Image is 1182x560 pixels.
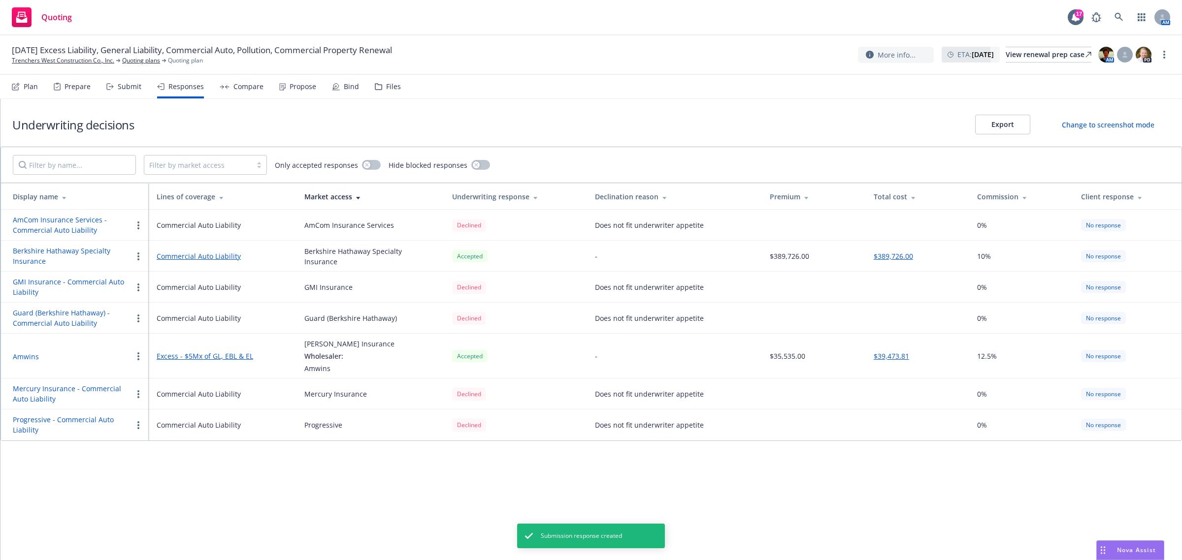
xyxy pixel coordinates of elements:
[595,351,597,361] div: -
[452,250,488,262] div: Accepted
[452,419,486,431] div: Declined
[1136,47,1151,62] img: photo
[157,351,289,361] a: Excess - $5Mx of GL, EBL & EL
[878,50,916,60] span: More info...
[157,220,241,230] div: Commercial Auto Liability
[1098,47,1114,62] img: photo
[118,83,141,91] div: Submit
[304,191,436,202] div: Market access
[1081,419,1126,431] div: No response
[1081,312,1126,324] div: No response
[541,531,622,540] span: Submission response created
[957,49,994,60] span: ETA :
[452,281,486,293] div: Declined
[13,246,132,266] button: Berkshire Hathaway Specialty Insurance
[874,251,913,261] button: $389,726.00
[304,282,353,292] div: GMI Insurance
[452,191,579,202] div: Underwriting response
[41,13,72,21] span: Quoting
[304,220,394,230] div: AmCom Insurance Services
[275,160,358,170] span: Only accepted responses
[972,50,994,59] strong: [DATE]
[304,339,394,349] div: [PERSON_NAME] Insurance
[977,251,991,261] span: 10%
[304,420,342,430] div: Progressive
[595,389,704,399] div: Does not fit underwriter appetite
[13,215,132,235] button: AmCom Insurance Services - Commercial Auto Liability
[977,420,987,430] span: 0%
[452,350,488,362] div: Accepted
[595,191,754,202] div: Declination reason
[1062,120,1154,130] div: Change to screenshot mode
[874,191,961,202] div: Total cost
[770,191,857,202] div: Premium
[770,251,809,261] div: $389,726.00
[1117,546,1156,554] span: Nova Assist
[770,351,805,361] div: $35,535.00
[122,56,160,65] a: Quoting plans
[344,83,359,91] div: Bind
[13,191,141,202] div: Display name
[389,160,467,170] span: Hide blocked responses
[65,83,91,91] div: Prepare
[13,155,136,175] input: Filter by name...
[1158,49,1170,61] a: more
[977,220,987,230] span: 0%
[975,115,1030,134] button: Export
[1086,7,1106,27] a: Report a Bug
[874,351,909,361] button: $39,473.81
[13,383,132,404] button: Mercury Insurance - Commercial Auto Liability
[1096,540,1164,560] button: Nova Assist
[1081,281,1126,293] div: No response
[1081,250,1126,262] div: No response
[1006,47,1091,62] a: View renewal prep case
[24,83,38,91] div: Plan
[595,313,704,323] div: Does not fit underwriter appetite
[386,83,401,91] div: Files
[13,308,132,328] button: Guard (Berkshire Hathaway) - Commercial Auto Liability
[157,282,241,292] div: Commercial Auto Liability
[977,313,987,323] span: 0%
[1081,388,1126,400] div: No response
[304,363,394,373] div: Amwins
[452,312,486,324] div: Declined
[1046,115,1170,134] button: Change to screenshot mode
[13,414,132,435] button: Progressive - Commercial Auto Liability
[1097,541,1109,560] div: Drag to move
[13,351,39,362] button: Amwins
[304,246,436,267] div: Berkshire Hathaway Specialty Insurance
[304,313,397,323] div: Guard (Berkshire Hathaway)
[977,191,1065,202] div: Commission
[452,388,486,400] div: Declined
[157,251,289,261] a: Commercial Auto Liability
[304,389,367,399] div: Mercury Insurance
[1132,7,1151,27] a: Switch app
[977,282,987,292] span: 0%
[290,83,316,91] div: Propose
[12,44,392,56] span: [DATE] Excess Liability, General Liability, Commercial Auto, Pollution, Commercial Property Renewal
[1081,191,1174,202] div: Client response
[1006,47,1091,62] div: View renewal prep case
[977,351,997,361] span: 12.5%
[1081,350,1126,362] div: No response
[8,3,76,31] a: Quoting
[1109,7,1129,27] a: Search
[157,191,289,202] div: Lines of coverage
[168,83,204,91] div: Responses
[1075,9,1083,18] div: 17
[595,282,704,292] div: Does not fit underwriter appetite
[858,47,934,63] button: More info...
[157,389,241,399] div: Commercial Auto Liability
[157,420,241,430] div: Commercial Auto Liability
[452,219,486,231] div: Declined
[233,83,263,91] div: Compare
[595,220,704,230] div: Does not fit underwriter appetite
[977,389,987,399] span: 0%
[595,420,704,430] div: Does not fit underwriter appetite
[168,56,203,65] span: Quoting plan
[12,56,114,65] a: Trenchers West Construction Co., Inc.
